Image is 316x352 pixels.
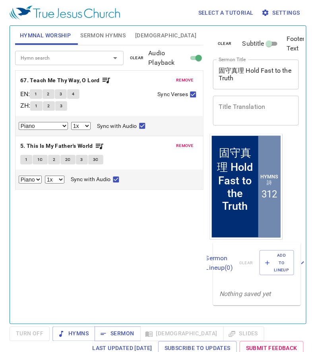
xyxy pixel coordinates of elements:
[195,6,257,20] button: Select a tutorial
[10,6,120,20] img: True Jesus Church
[43,89,54,99] button: 2
[67,89,79,99] button: 4
[48,103,50,110] span: 2
[20,75,100,85] b: 67. Teach Me Thy Way, O Lord
[55,89,67,99] button: 3
[71,175,111,184] span: Sync with Audio
[30,101,42,111] button: 1
[20,75,111,85] button: 67. Teach Me Thy Way, O Lord
[20,31,71,41] span: Hymnal Worship
[171,75,198,85] button: remove
[59,329,89,339] span: Hymns
[60,103,62,110] span: 3
[48,155,60,164] button: 2
[33,155,48,164] button: 1C
[53,156,55,163] span: 2
[20,101,30,110] p: ZH :
[20,141,105,151] button: 5. This Is My Father's World
[260,250,295,275] button: Add to Lineup
[219,290,271,298] i: Nothing saved yet
[80,31,126,41] span: Sermon Hymns
[19,176,42,184] select: Select Track
[20,141,93,151] b: 5. This Is My Father's World
[218,40,232,47] span: clear
[25,156,27,163] span: 1
[176,142,194,149] span: remove
[205,253,233,273] p: Sermon Lineup ( 0 )
[60,91,62,98] span: 3
[93,156,99,163] span: 3C
[213,242,301,283] div: Sermon Lineup(0)clearAdd to Lineup
[148,48,188,68] span: Audio Playback
[219,67,293,82] textarea: 固守真理 Hold Fast to the Truth
[97,122,137,130] span: Sync with Audio
[198,8,254,18] span: Select a tutorial
[65,156,71,163] span: 2C
[35,91,37,98] span: 1
[260,6,303,20] button: Settings
[20,89,30,99] p: EN :
[176,77,194,84] span: remove
[135,31,196,41] span: [DEMOGRAPHIC_DATA]
[125,53,149,63] button: clear
[110,52,121,64] button: Open
[55,101,67,111] button: 3
[210,134,283,240] iframe: from-child
[81,156,83,163] span: 3
[19,122,68,130] select: Select Track
[71,122,91,130] select: Playback Rate
[20,155,32,164] button: 1
[60,155,76,164] button: 2C
[35,103,37,110] span: 1
[130,54,144,62] span: clear
[158,90,188,99] span: Sync Verses
[72,91,74,98] span: 4
[88,155,103,164] button: 3C
[287,34,305,53] span: Footer Text
[242,39,264,48] span: Subtitle
[52,327,95,341] button: Hymns
[263,8,300,18] span: Settings
[95,327,140,341] button: Sermon
[37,156,43,163] span: 1C
[101,329,134,339] span: Sermon
[47,91,50,98] span: 2
[45,176,64,184] select: Playback Rate
[76,155,88,164] button: 3
[43,101,55,111] button: 2
[265,252,289,274] span: Add to Lineup
[30,89,42,99] button: 1
[213,39,237,48] button: clear
[171,141,198,151] button: remove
